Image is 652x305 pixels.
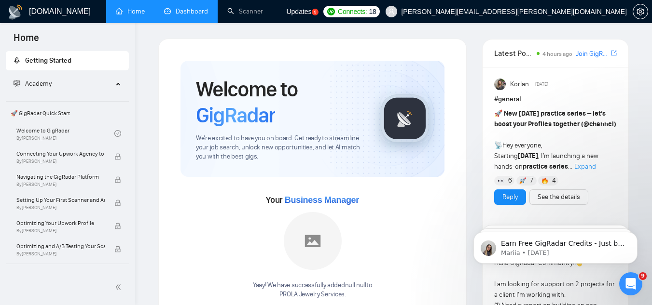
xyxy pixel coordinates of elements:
span: Getting Started [25,56,71,65]
a: Reply [502,192,518,202]
span: 📡 [494,141,502,149]
span: Korlan [510,79,529,90]
button: Reply [494,189,526,205]
span: By [PERSON_NAME] [16,205,105,211]
span: Hey everyone, Starting , I’m launching a new hands-on ... [494,109,616,171]
span: Connecting Your Upwork Agency to GigRadar [16,149,105,159]
li: Getting Started [6,51,129,70]
span: 4 hours ago [542,51,572,57]
strong: New [DATE] practice series – let’s boost your Profiles together ( ) [494,109,616,128]
text: 5 [314,10,316,14]
img: 🔥 [541,177,548,184]
span: 4 [552,176,556,186]
span: Academy [14,80,52,88]
span: double-left [115,282,125,292]
span: By [PERSON_NAME] [16,251,105,257]
span: Latest Posts from the GigRadar Community [494,47,534,59]
iframe: Intercom notifications message [459,212,652,279]
h1: Welcome to [196,76,365,128]
span: Your [266,195,359,205]
span: user [388,8,395,15]
strong: practice series [523,162,568,171]
span: check-circle [114,130,121,137]
button: See the details [529,189,588,205]
img: placeholder.png [284,212,342,270]
span: 👑 Agency Success with GigRadar [7,266,128,285]
span: Connects: [338,6,367,17]
span: We're excited to have you on board. Get ready to streamline your job search, unlock new opportuni... [196,134,365,161]
span: 18 [369,6,376,17]
span: GigRadar [196,102,275,128]
a: Welcome to GigRadarBy[PERSON_NAME] [16,123,114,144]
span: [DATE] [535,80,548,89]
span: By [PERSON_NAME] [16,182,105,187]
img: logo [8,4,23,20]
strong: [DATE] [518,152,538,160]
span: Home [6,31,47,51]
span: 6 [508,176,512,186]
span: By [PERSON_NAME] [16,228,105,234]
span: By [PERSON_NAME] [16,159,105,164]
span: Setting Up Your First Scanner and Auto-Bidder [16,195,105,205]
span: Navigating the GigRadar Platform [16,172,105,182]
a: dashboardDashboard [164,7,208,15]
span: lock [114,199,121,206]
span: 🚀 [494,109,502,118]
div: Yaay! We have successfully added null null to [253,281,372,299]
span: Optimizing Your Upwork Profile [16,218,105,228]
span: @channel [583,120,614,128]
a: Join GigRadar Slack Community [576,49,609,59]
span: lock [114,246,121,252]
span: 9 [639,272,647,280]
a: setting [633,8,648,15]
a: See the details [538,192,580,202]
img: 🚀 [519,177,526,184]
span: lock [114,153,121,160]
iframe: Intercom live chat [619,272,642,295]
span: 🚀 GigRadar Quick Start [7,104,128,123]
a: homeHome [116,7,145,15]
a: searchScanner [227,7,263,15]
span: 7 [530,176,533,186]
a: export [611,49,617,58]
img: gigradar-logo.png [381,94,429,143]
button: setting [633,4,648,19]
span: Updates [286,8,311,15]
span: Academy [25,80,52,88]
span: Optimizing and A/B Testing Your Scanner for Better Results [16,241,105,251]
span: lock [114,176,121,183]
span: lock [114,223,121,229]
span: fund-projection-screen [14,80,20,87]
span: Business Manager [285,195,359,205]
a: 5 [312,9,319,15]
h1: # general [494,94,617,105]
img: 👀 [498,177,504,184]
img: upwork-logo.png [327,8,335,15]
span: export [611,49,617,57]
span: rocket [14,57,20,64]
p: PROLA Jewelry Services . [253,290,372,299]
img: Korlan [494,79,506,90]
span: Expand [574,162,596,171]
